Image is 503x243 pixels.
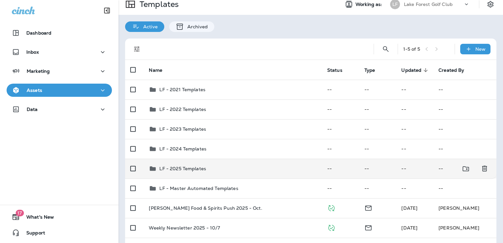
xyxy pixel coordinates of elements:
[7,84,112,97] button: Assets
[98,4,116,17] button: Collapse Sidebar
[159,186,238,191] p: LF - Master Automated Templates
[404,2,453,7] p: Lake Forest Golf Club
[438,67,473,73] span: Created By
[459,162,473,175] button: Move to folder
[26,30,51,36] p: Dashboard
[359,139,396,159] td: --
[401,205,417,211] span: Caitlin Wilson
[27,107,38,112] p: Data
[359,178,396,198] td: --
[184,24,208,29] p: Archived
[322,178,359,198] td: --
[401,67,421,73] span: Updated
[475,46,486,52] p: New
[433,178,496,198] td: --
[20,230,45,238] span: Support
[364,204,372,210] span: Email
[322,80,359,99] td: --
[396,119,433,139] td: --
[322,119,359,139] td: --
[359,80,396,99] td: --
[327,67,351,73] span: Status
[159,107,206,112] p: LF - 2022 Templates
[433,99,496,119] td: --
[379,42,392,56] button: Search Templates
[396,178,433,198] td: --
[433,218,496,238] td: [PERSON_NAME]
[438,67,464,73] span: Created By
[15,210,24,216] span: 17
[364,67,375,73] span: Type
[159,126,206,132] p: LF - 2023 Templates
[359,159,396,178] td: --
[149,205,262,211] p: [PERSON_NAME] Food & Spirits Push 2025 - Oct.
[356,2,384,7] span: Working as:
[7,226,112,239] button: Support
[322,139,359,159] td: --
[7,210,112,224] button: 17What's New
[7,26,112,40] button: Dashboard
[433,159,478,178] td: --
[20,214,54,222] span: What's New
[364,67,384,73] span: Type
[433,198,496,218] td: [PERSON_NAME]
[359,99,396,119] td: --
[478,162,491,175] button: Delete
[27,68,50,74] p: Marketing
[396,99,433,119] td: --
[327,224,335,230] span: Published
[327,67,342,73] span: Status
[7,65,112,78] button: Marketing
[159,166,206,171] p: LF - 2025 Templates
[401,67,430,73] span: Updated
[159,87,205,92] p: LF - 2021 Templates
[433,119,496,139] td: --
[433,80,496,99] td: --
[7,103,112,116] button: Data
[149,67,162,73] span: Name
[26,49,39,55] p: Inbox
[140,24,158,29] p: Active
[433,139,496,159] td: --
[7,45,112,59] button: Inbox
[396,80,433,99] td: --
[322,99,359,119] td: --
[359,119,396,139] td: --
[322,159,359,178] td: --
[364,224,372,230] span: Email
[396,159,433,178] td: --
[149,225,220,230] p: Weekly Newsletter 2025 - 10/7
[396,139,433,159] td: --
[401,225,417,231] span: Caitlin Wilson
[403,46,420,52] div: 1 - 5 of 5
[130,42,144,56] button: Filters
[327,204,335,210] span: Published
[159,146,206,151] p: LF - 2024 Templates
[149,67,171,73] span: Name
[27,88,42,93] p: Assets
